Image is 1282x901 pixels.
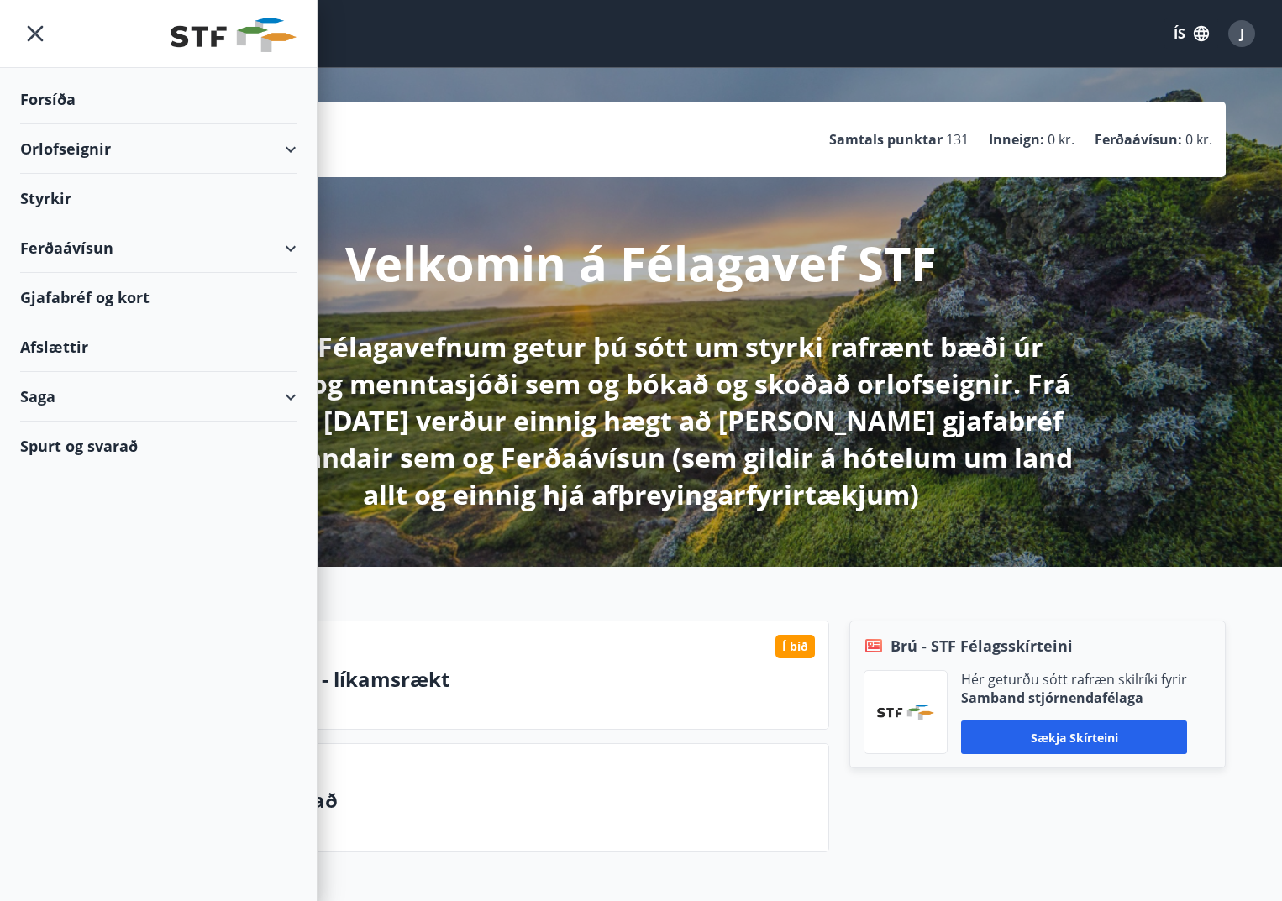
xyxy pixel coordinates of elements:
p: Samband stjórnendafélaga [961,689,1187,707]
p: Hér á Félagavefnum getur þú sótt um styrki rafrænt bæði úr sjúkra- og menntasjóði sem og bókað og... [197,328,1085,513]
div: Orlofseignir [20,124,297,174]
button: ÍS [1164,18,1218,49]
div: Afslættir [20,322,297,372]
button: menu [20,18,50,49]
div: Spurt og svarað [20,422,297,470]
span: 131 [946,130,969,149]
p: Hér geturðu sótt rafræn skilríki fyrir [961,670,1187,689]
span: Brú - STF Félagsskírteini [891,635,1073,657]
div: Í bið [775,635,815,658]
div: Ferðaávísun [20,223,297,273]
span: 0 kr. [1048,130,1074,149]
img: vjCaq2fThgY3EUYqSgpjEiBg6WP39ov69hlhuPVN.png [877,705,934,720]
button: J [1222,13,1262,54]
p: Heilsustyrkur - líkamsrækt [180,665,815,694]
span: J [1240,24,1244,43]
button: Sækja skírteini [961,720,1187,754]
span: 0 kr. [1185,130,1212,149]
p: Samtals punktar [829,130,943,149]
img: union_logo [171,18,297,52]
p: Velkomin á Félagavef STF [345,231,937,295]
p: Spurt og svarað [180,786,815,815]
div: Styrkir [20,174,297,223]
div: Saga [20,372,297,422]
p: Inneign : [989,130,1044,149]
div: Gjafabréf og kort [20,273,297,322]
div: Forsíða [20,75,297,124]
p: Ferðaávísun : [1095,130,1182,149]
